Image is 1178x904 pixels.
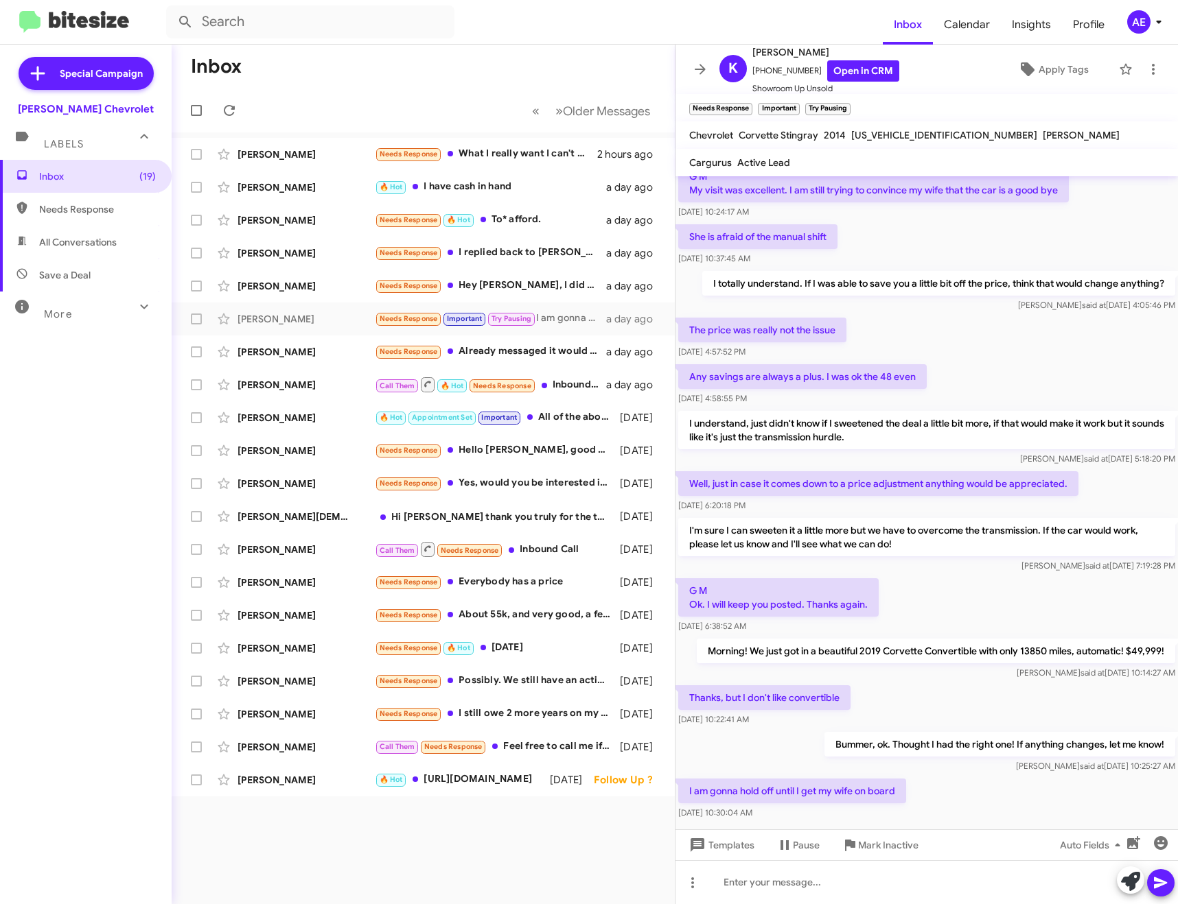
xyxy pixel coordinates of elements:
div: I am gonna hold off until I get my wife on board [375,311,606,326]
span: [PERSON_NAME] [DATE] 7:19:28 PM [1021,560,1175,571]
span: 🔥 Hot [441,381,464,390]
div: Hello [PERSON_NAME], good possibility that I would sell it. [375,442,617,458]
p: Thanks, but I don't like convertible [678,685,851,710]
span: 🔥 Hot [380,775,403,784]
div: [PERSON_NAME] [238,608,375,622]
span: said at [1084,453,1108,464]
div: [PERSON_NAME][DEMOGRAPHIC_DATA] [238,510,375,523]
div: [DATE] [617,444,664,457]
span: Templates [686,833,754,857]
span: [DATE] 10:30:04 AM [678,807,752,818]
div: [DATE] [617,543,664,556]
span: » [555,102,563,119]
p: She is afraid of the manual shift [678,224,838,249]
span: Save a Deal [39,268,91,282]
div: [PERSON_NAME] [238,378,375,392]
div: [PERSON_NAME] [238,213,375,227]
div: To* afford. [375,212,606,228]
div: Possibly. We still have an active loan on the car. [375,673,617,689]
span: 🔥 Hot [380,413,403,422]
span: [PERSON_NAME] [DATE] 5:18:20 PM [1020,453,1175,464]
span: 🔥 Hot [380,182,403,191]
button: Templates [675,833,765,857]
div: [PERSON_NAME] [238,543,375,556]
span: Needs Response [380,643,438,652]
span: [US_VEHICLE_IDENTIFICATION_NUMBER] [851,129,1037,141]
p: G M Ok. I will keep you posted. Thanks again. [678,578,879,617]
p: Morning! We just got in a beautiful 2019 Corvette Convertible with only 13850 miles, automatic! $... [697,639,1175,663]
div: [PERSON_NAME] [238,740,375,754]
div: About 55k, and very good, a few scratches on the outside, inside is excellent [375,607,617,623]
p: I understand, just didn't know if I sweetened the deal a little bit more, if that would make it w... [678,411,1175,449]
span: Showroom Up Unsold [752,82,899,95]
div: Hi [PERSON_NAME] thank you truly for the text Do you have car available? I m interested in the Ch... [375,510,617,523]
div: [PERSON_NAME] [238,773,375,787]
a: Inbox [883,5,933,45]
span: [DATE] 10:22:41 AM [678,714,749,724]
span: Chevrolet [689,129,733,141]
span: Needs Response [380,578,438,586]
span: Calendar [933,5,1001,45]
div: [DATE] [375,640,617,656]
div: [DATE] [617,411,664,425]
div: Feel free to call me if you'd like I don't have time to come into the dealership [375,739,617,754]
p: I am gonna hold off until I get my wife on board [678,778,906,803]
span: Important [447,314,483,323]
p: Well, just in case it comes down to a price adjustment anything would be appreciated. [678,471,1078,496]
nav: Page navigation example [524,97,658,125]
span: [DATE] 4:58:55 PM [678,393,747,403]
p: I totally understand. If I was able to save you a little bit off the price, think that would chan... [702,271,1175,296]
div: a day ago [606,180,664,194]
div: Everybody has a price [375,574,617,590]
div: [PERSON_NAME] [238,674,375,688]
span: Needs Response [441,546,499,555]
div: [DATE] [617,608,664,622]
span: Cargurus [689,156,732,169]
span: Apply Tags [1039,57,1089,82]
span: More [44,308,72,320]
span: Inbox [39,169,156,183]
div: [PERSON_NAME] [238,147,375,161]
span: K [728,58,738,80]
span: (19) [139,169,156,183]
button: Next [547,97,658,125]
div: Follow Up ? [594,773,664,787]
div: I have cash in hand [375,179,606,195]
span: said at [1081,667,1105,678]
span: Try Pausing [492,314,531,323]
div: a day ago [606,378,664,392]
span: Needs Response [380,676,438,685]
div: [PERSON_NAME] [238,279,375,293]
span: Special Campaign [60,67,143,80]
div: a day ago [606,345,664,359]
span: Call Them [380,381,415,390]
span: Needs Response [380,479,438,488]
div: I still owe 2 more years on my car,so I doubt I would be of any help. [375,706,617,722]
span: Corvette Stingray [739,129,818,141]
span: Needs Response [380,347,438,356]
div: a day ago [606,312,664,326]
div: [PERSON_NAME] [238,312,375,326]
span: [DATE] 6:38:52 AM [678,621,746,631]
div: 2 hours ago [597,147,664,161]
div: [URL][DOMAIN_NAME] [375,772,550,787]
span: 2014 [824,129,846,141]
span: Needs Response [380,281,438,290]
a: Profile [1062,5,1116,45]
span: Needs Response [39,202,156,216]
small: Important [758,103,799,115]
p: The price was really not the issue [678,318,846,342]
span: [DATE] 6:20:18 PM [678,500,746,510]
span: Older Messages [563,104,650,119]
a: Special Campaign [19,57,154,90]
div: [PERSON_NAME] [238,180,375,194]
div: a day ago [606,213,664,227]
div: [PERSON_NAME] [238,477,375,490]
div: Yes, would you be interested in a 2018 Ford Transit Van T150'medium roof with 83,500 miles [375,475,617,491]
span: [DATE] 4:57:52 PM [678,346,746,357]
div: Inbound Call [375,376,606,393]
span: Pause [793,833,820,857]
h1: Inbox [191,56,242,78]
span: Needs Response [380,215,438,224]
